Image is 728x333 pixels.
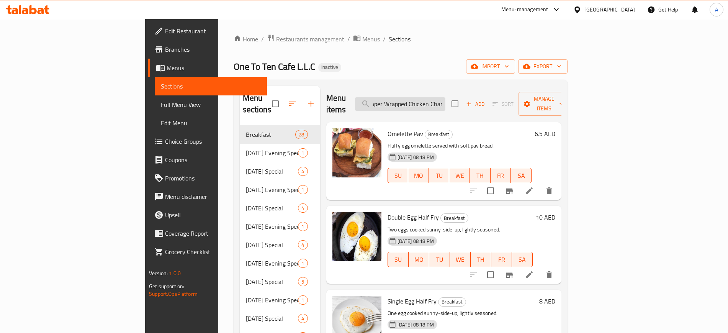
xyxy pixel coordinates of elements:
[165,247,260,256] span: Grocery Checklist
[298,241,307,249] span: 4
[161,100,260,109] span: Full Menu View
[540,182,558,200] button: delete
[715,5,718,14] span: A
[425,130,452,139] span: Breakfast
[246,314,298,323] div: Thursday Special
[246,277,298,286] span: [DATE] Special
[298,203,308,213] div: items
[240,217,320,236] div: [DATE] Evening Special1
[246,167,298,176] div: Sunday Special
[332,128,381,177] img: Omelette Pav
[240,162,320,180] div: [DATE] Special4
[246,203,298,213] span: [DATE] Special
[332,212,381,261] img: Double Egg Half Fry
[161,82,260,91] span: Sections
[389,34,411,44] span: Sections
[149,289,198,299] a: Support.OpsPlatform
[155,114,267,132] a: Edit Menu
[298,240,308,249] div: items
[240,144,320,162] div: [DATE] Evening Special1
[240,254,320,272] div: [DATE] Evening Special1
[298,295,308,305] div: items
[165,210,260,220] span: Upsell
[438,297,466,306] span: Breakfast
[246,295,298,305] span: [DATE] Evening Special
[246,259,298,268] div: Wednesday Evening Special
[353,34,380,44] a: Menus
[296,131,307,138] span: 28
[148,151,267,169] a: Coupons
[240,272,320,291] div: [DATE] Special5
[318,63,341,72] div: Inactive
[298,278,307,285] span: 5
[394,238,437,245] span: [DATE] 08:18 PM
[246,314,298,323] span: [DATE] Special
[246,185,298,194] span: [DATE] Evening Special
[524,62,561,71] span: export
[474,254,488,265] span: TH
[411,170,426,181] span: MO
[246,130,296,139] span: Breakfast
[453,254,468,265] span: WE
[234,58,315,75] span: One To Ten Cafe L.L.C
[246,222,298,231] span: [DATE] Evening Special
[246,167,298,176] span: [DATE] Special
[388,295,437,307] span: Single Egg Half Fry
[302,95,320,113] button: Add section
[298,168,307,175] span: 4
[525,270,534,279] a: Edit menu item
[148,132,267,151] a: Choice Groups
[246,295,298,305] div: Thursday Evening Special
[463,98,488,110] button: Add
[525,94,564,113] span: Manage items
[298,297,307,304] span: 1
[149,268,168,278] span: Version:
[412,254,426,265] span: MO
[298,223,307,230] span: 1
[391,170,406,181] span: SU
[267,96,283,112] span: Select all sections
[148,40,267,59] a: Branches
[518,59,568,74] button: export
[161,118,260,128] span: Edit Menu
[298,149,307,157] span: 1
[429,168,450,183] button: TU
[394,321,437,328] span: [DATE] 08:18 PM
[246,203,298,213] div: Monday Special
[298,186,307,194] span: 1
[148,206,267,224] a: Upsell
[155,95,267,114] a: Full Menu View
[452,170,467,181] span: WE
[148,59,267,77] a: Menus
[246,222,298,231] div: Tuesday Evening Special
[512,252,533,267] button: SA
[491,168,511,183] button: FR
[388,212,439,223] span: Double Egg Half Fry
[535,128,555,139] h6: 6.5 AED
[432,254,447,265] span: TU
[463,98,488,110] span: Add item
[466,59,515,74] button: import
[355,97,445,111] input: search
[155,77,267,95] a: Sections
[408,168,429,183] button: MO
[298,314,308,323] div: items
[438,297,466,307] div: Breakfast
[298,277,308,286] div: items
[148,169,267,187] a: Promotions
[514,170,528,181] span: SA
[347,34,350,44] li: /
[394,154,437,161] span: [DATE] 08:18 PM
[246,148,298,157] div: Sunday Evening Special
[500,266,519,284] button: Branch-specific-item
[409,252,429,267] button: MO
[388,168,409,183] button: SU
[298,259,308,268] div: items
[465,100,486,108] span: Add
[388,128,423,139] span: Omelette Pav
[483,267,499,283] span: Select to update
[473,170,488,181] span: TH
[536,212,555,223] h6: 10 AED
[298,222,308,231] div: items
[298,260,307,267] span: 1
